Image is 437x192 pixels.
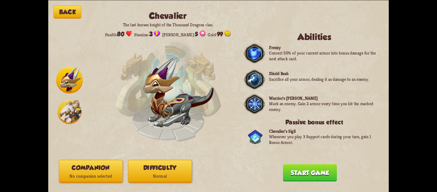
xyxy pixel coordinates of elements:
p: Warrior's [PERSON_NAME] [269,95,381,101]
img: Dark_Frame.png [243,68,265,91]
button: Start game [283,164,337,181]
p: Normal [128,172,192,180]
img: Mana_Points.png [200,30,206,37]
div: Health: [105,30,132,37]
img: Dark_Frame.png [243,42,265,64]
img: Heart.png [126,30,132,37]
p: The last known knight of the Thousand Dragons clan. [104,22,232,27]
span: 5 [195,30,198,38]
button: Back [53,5,81,19]
button: DifficultyNormal [128,160,192,183]
p: Sacrifice all your armor, dealing it as damage to an enemy. [269,76,369,82]
h2: Abilities [248,32,381,42]
span: 99 [217,30,223,38]
p: No companion selected [59,172,123,180]
img: Dark_Frame.png [243,93,265,115]
span: 80 [117,30,124,38]
p: Whenever you play 3 Support cards during your turn, gain 1 Bonus Armor. [269,134,381,145]
h3: Passive bonus effect [248,119,381,126]
p: Mark an enemy. Gain 2 armor every time you hit the marked enemy. [269,101,381,112]
img: Barbarian_Dragon_Icon.png [58,100,82,124]
img: Enchantment_Altar.png [115,37,221,144]
p: Shield Bash [269,71,369,76]
div: Gold: [208,30,231,37]
span: 3 [149,30,153,38]
h2: Chevalier [104,11,232,21]
img: Gold.png [225,30,231,37]
p: Frenzy [269,45,381,50]
p: Convert 50% of your current armor into bonus damage for the next attack card. [269,50,381,61]
div: [PERSON_NAME]: [162,30,206,37]
img: ChevalierSigil.png [248,129,263,144]
button: CompanionNo companion selected [59,160,123,183]
div: Stamina: [134,30,160,37]
img: Chevalier_Dragon.png [144,58,213,128]
img: Chevalier_Dragon_Icon.png [56,67,83,93]
img: Stamina_Icon.png [154,30,161,37]
p: Chevalier's Sigil [269,128,381,134]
